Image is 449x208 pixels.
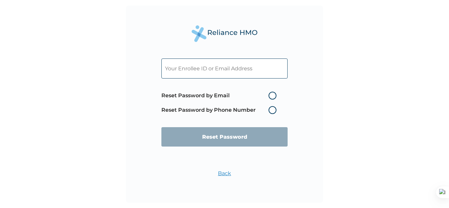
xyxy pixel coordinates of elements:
[161,58,288,79] input: Your Enrollee ID or Email Address
[192,25,257,42] img: Reliance Health's Logo
[161,88,280,117] span: Password reset method
[161,106,280,114] label: Reset Password by Phone Number
[161,127,288,147] input: Reset Password
[161,92,280,100] label: Reset Password by Email
[218,170,231,176] a: Back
